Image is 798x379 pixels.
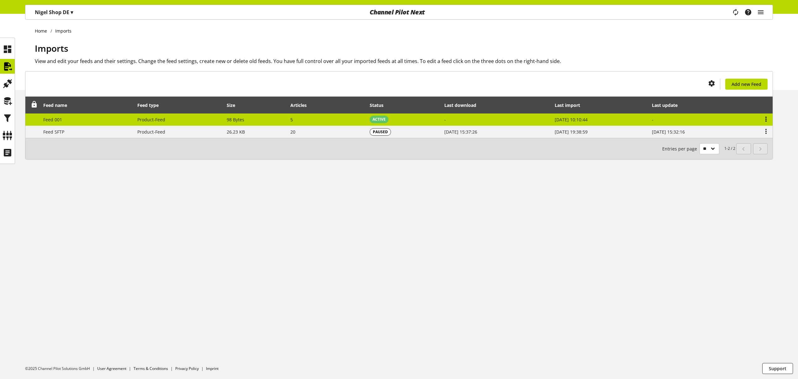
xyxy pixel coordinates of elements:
small: 1-2 / 2 [662,143,735,154]
span: Add new Feed [732,81,761,87]
p: Nigel Shop DE [35,8,73,16]
button: Support [762,363,793,374]
span: 98 Bytes [227,117,244,123]
span: - [444,117,446,123]
span: ▾ [71,9,73,16]
span: Feed 001 [43,117,62,123]
div: Size [227,102,241,108]
span: Feed SFTP [43,129,64,135]
div: Articles [290,102,313,108]
div: Unlock to reorder rows [29,101,38,109]
span: Support [769,365,786,372]
div: Last update [652,102,684,108]
span: 26.23 KB [227,129,245,135]
span: Imports [35,42,68,54]
nav: main navigation [25,5,773,20]
h2: View and edit your feeds and their settings. Change the feed settings, create new or delete old f... [35,57,773,65]
a: Privacy Policy [175,366,199,371]
a: User Agreement [97,366,126,371]
div: Feed type [137,102,165,108]
div: Last import [555,102,586,108]
span: 20 [290,129,295,135]
div: Feed name [43,102,73,108]
span: PAUSED [373,129,388,135]
span: - [652,117,653,123]
span: Unlock to reorder rows [31,101,38,108]
a: Imprint [206,366,219,371]
li: ©2025 Channel Pilot Solutions GmbH [25,366,97,371]
span: [DATE] 19:38:59 [555,129,588,135]
span: Entries per page [662,145,700,152]
span: [DATE] 15:32:16 [652,129,685,135]
span: 5 [290,117,293,123]
a: Add new Feed [725,79,768,90]
span: [DATE] 10:10:44 [555,117,588,123]
span: [DATE] 15:37:26 [444,129,477,135]
a: Terms & Conditions [134,366,168,371]
a: Home [35,28,50,34]
span: Product-Feed [137,117,165,123]
div: Status [370,102,390,108]
div: Last download [444,102,483,108]
span: ACTIVE [373,117,386,122]
span: Product-Feed [137,129,165,135]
